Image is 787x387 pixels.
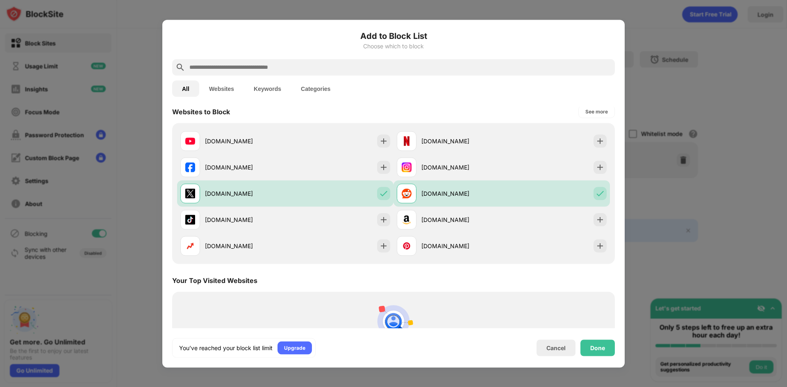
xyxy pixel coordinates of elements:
img: favicons [185,188,195,198]
button: All [172,80,199,97]
button: Websites [199,80,244,97]
img: personal-suggestions.svg [374,301,413,341]
div: Upgrade [284,344,305,352]
div: [DOMAIN_NAME] [421,137,502,145]
div: [DOMAIN_NAME] [205,189,285,198]
img: favicons [185,241,195,251]
h6: Add to Block List [172,29,615,42]
div: You’ve reached your block list limit [179,344,273,352]
div: [DOMAIN_NAME] [421,215,502,224]
img: favicons [402,215,412,224]
img: favicons [185,162,195,172]
button: Categories [291,80,340,97]
img: favicons [402,241,412,251]
img: favicons [185,215,195,224]
img: search.svg [175,62,185,72]
div: Websites to Block [172,107,230,115]
div: [DOMAIN_NAME] [205,137,285,145]
div: Cancel [546,344,566,351]
img: favicons [402,136,412,146]
div: Your Top Visited Websites [172,276,257,284]
img: favicons [402,162,412,172]
div: [DOMAIN_NAME] [205,242,285,250]
div: Choose which to block [172,43,615,49]
button: Keywords [244,80,291,97]
div: [DOMAIN_NAME] [421,163,502,172]
img: favicons [185,136,195,146]
div: Done [590,344,605,351]
div: [DOMAIN_NAME] [421,189,502,198]
div: See more [585,107,608,115]
div: [DOMAIN_NAME] [205,215,285,224]
img: favicons [402,188,412,198]
div: [DOMAIN_NAME] [205,163,285,172]
div: [DOMAIN_NAME] [421,242,502,250]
